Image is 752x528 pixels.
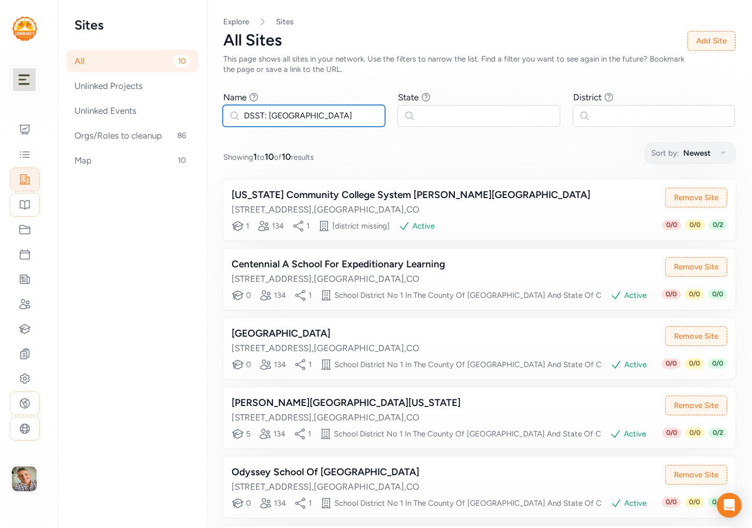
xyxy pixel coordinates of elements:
[174,154,190,167] span: 10
[334,290,602,300] div: School District No 1 In The County Of [GEOGRAPHIC_DATA] And State Of C
[651,147,679,159] span: Sort by:
[662,497,681,507] span: 0 / 0
[334,498,602,508] div: School District No 1 In The County Of [GEOGRAPHIC_DATA] And State Of C
[13,68,36,91] img: logo
[624,290,647,300] div: Active
[173,129,190,142] span: 86
[246,359,251,370] div: 0
[662,358,681,369] span: 0 / 0
[644,142,736,164] button: Sort by:Newest
[223,31,687,50] div: All Sites
[332,221,390,231] div: [district missing]
[708,289,727,299] span: 0 / 0
[282,152,291,162] span: 10
[223,17,735,27] nav: Breadcrumb
[232,273,445,285] div: [STREET_ADDRESS] , [GEOGRAPHIC_DATA] , CO
[662,428,681,438] span: 0 / 0
[232,411,461,424] div: [STREET_ADDRESS] , [GEOGRAPHIC_DATA] , CO
[687,31,735,51] button: Add Site
[246,290,251,300] div: 0
[246,221,249,231] div: 1
[708,497,727,507] span: 0 / 0
[412,221,435,231] div: Active
[708,358,727,369] span: 0 / 0
[223,150,314,163] span: Showing to of results
[709,428,727,438] span: 0 / 2
[662,289,681,299] span: 0 / 0
[709,220,727,230] span: 0 / 2
[232,342,419,354] div: [STREET_ADDRESS] , [GEOGRAPHIC_DATA] , CO
[624,498,647,508] div: Active
[174,55,190,67] span: 10
[273,429,285,439] div: 134
[246,429,251,439] div: 5
[306,221,310,231] div: 1
[662,220,681,230] span: 0 / 0
[665,396,727,415] button: Remove Site
[66,149,198,172] div: Map
[223,91,247,103] div: Name
[665,257,727,277] button: Remove Site
[223,54,686,74] div: This page shows all sites in your network. Use the filters to narrow the list. Find a filter you ...
[309,359,312,370] div: 1
[309,290,312,300] div: 1
[246,498,251,508] div: 0
[624,429,646,439] div: Active
[665,465,727,485] button: Remove Site
[12,17,37,41] img: logo
[232,465,419,479] div: Odyssey School Of [GEOGRAPHIC_DATA]
[685,289,704,299] span: 0 / 0
[223,17,249,26] a: Explore
[232,203,590,216] div: [STREET_ADDRESS] , [GEOGRAPHIC_DATA] , CO
[272,221,284,231] div: 134
[685,220,704,230] span: 0 / 0
[66,99,198,122] div: Unlinked Events
[717,493,742,518] div: Open Intercom Messenger
[624,359,647,370] div: Active
[685,358,704,369] span: 0 / 0
[276,17,294,27] a: Sites
[274,359,286,370] div: 134
[398,91,419,103] div: State
[334,429,601,439] div: School District No 1 In The County Of [GEOGRAPHIC_DATA] And State Of C
[232,188,590,202] div: [US_STATE] Community College System [PERSON_NAME][GEOGRAPHIC_DATA]
[665,188,727,207] button: Remove Site
[685,497,704,507] span: 0 / 0
[232,480,419,493] div: [STREET_ADDRESS] , [GEOGRAPHIC_DATA] , CO
[334,359,602,370] div: School District No 1 In The County Of [GEOGRAPHIC_DATA] And State Of C
[253,152,257,162] span: 1
[74,17,190,33] h2: Sites
[232,396,461,410] div: [PERSON_NAME][GEOGRAPHIC_DATA][US_STATE]
[683,147,711,159] span: Newest
[232,326,419,341] div: [GEOGRAPHIC_DATA]
[66,74,198,97] div: Unlinked Projects
[573,91,602,103] div: District
[274,290,286,300] div: 134
[685,428,704,438] span: 0 / 0
[274,498,286,508] div: 134
[232,257,445,271] div: Centennial A School For Expeditionary Learning
[66,50,198,72] div: All
[309,498,312,508] div: 1
[308,429,311,439] div: 1
[265,152,274,162] span: 10
[665,326,727,346] button: Remove Site
[66,124,198,147] div: Orgs/Roles to cleanup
